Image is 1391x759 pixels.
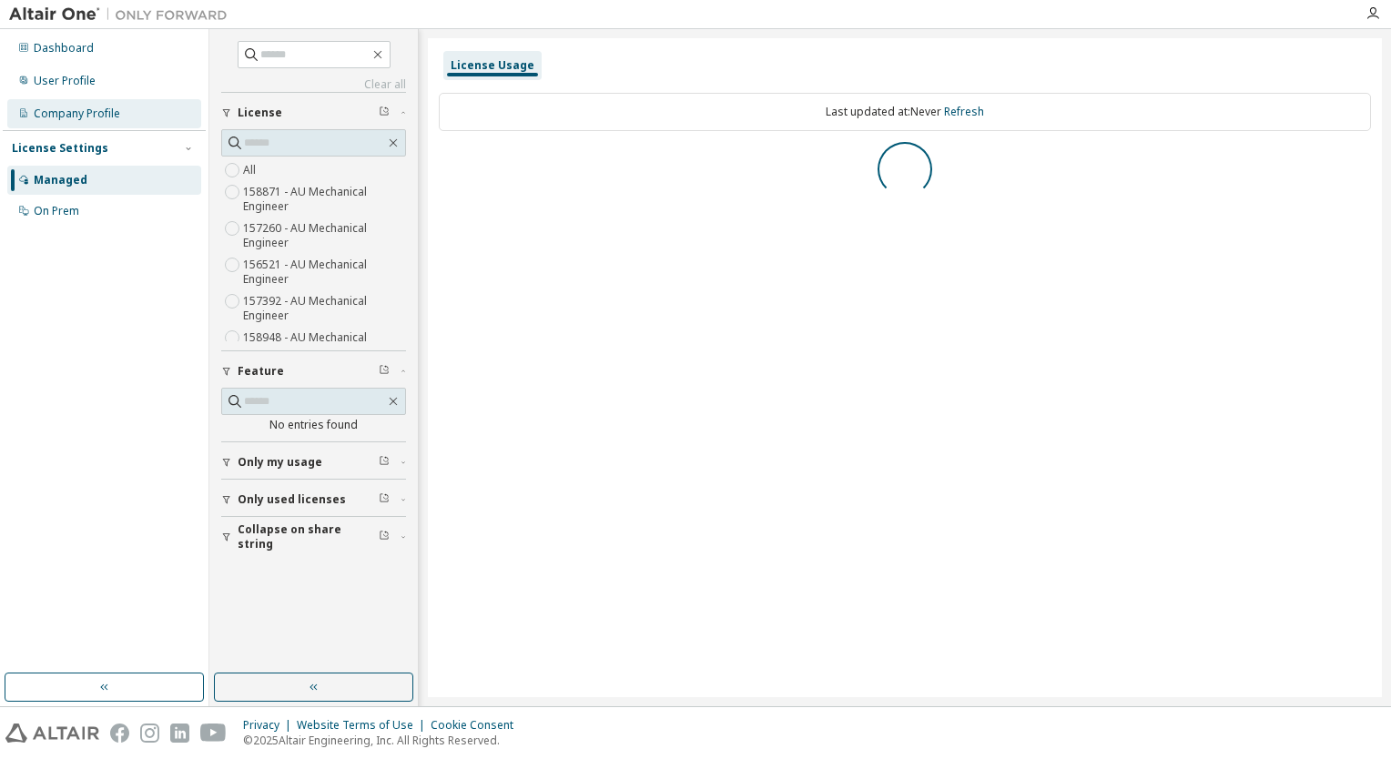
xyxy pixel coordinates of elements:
a: Clear all [221,77,406,92]
span: Clear filter [379,492,390,507]
span: Clear filter [379,530,390,544]
span: Clear filter [379,455,390,470]
img: linkedin.svg [170,724,189,743]
button: License [221,93,406,133]
label: 156521 - AU Mechanical Engineer [243,254,406,290]
span: Only my usage [238,455,322,470]
a: Refresh [944,104,984,119]
img: altair_logo.svg [5,724,99,743]
button: Collapse on share string [221,517,406,557]
p: © 2025 Altair Engineering, Inc. All Rights Reserved. [243,733,524,748]
button: Only used licenses [221,480,406,520]
div: On Prem [34,204,79,218]
span: Only used licenses [238,492,346,507]
div: Cookie Consent [431,718,524,733]
span: Collapse on share string [238,522,379,552]
span: Feature [238,364,284,379]
button: Feature [221,351,406,391]
div: Website Terms of Use [297,718,431,733]
div: License Usage [451,58,534,73]
div: Last updated at: Never [439,93,1371,131]
img: youtube.svg [200,724,227,743]
label: 157392 - AU Mechanical Engineer [243,290,406,327]
label: 158948 - AU Mechanical Engineer [243,327,406,363]
span: License [238,106,282,120]
span: Clear filter [379,106,390,120]
div: Privacy [243,718,297,733]
img: instagram.svg [140,724,159,743]
label: 157260 - AU Mechanical Engineer [243,218,406,254]
div: No entries found [221,418,406,432]
div: Managed [34,173,87,187]
label: 158871 - AU Mechanical Engineer [243,181,406,218]
button: Only my usage [221,442,406,482]
div: License Settings [12,141,108,156]
div: Company Profile [34,106,120,121]
div: Dashboard [34,41,94,56]
label: All [243,159,259,181]
div: User Profile [34,74,96,88]
span: Clear filter [379,364,390,379]
img: Altair One [9,5,237,24]
img: facebook.svg [110,724,129,743]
